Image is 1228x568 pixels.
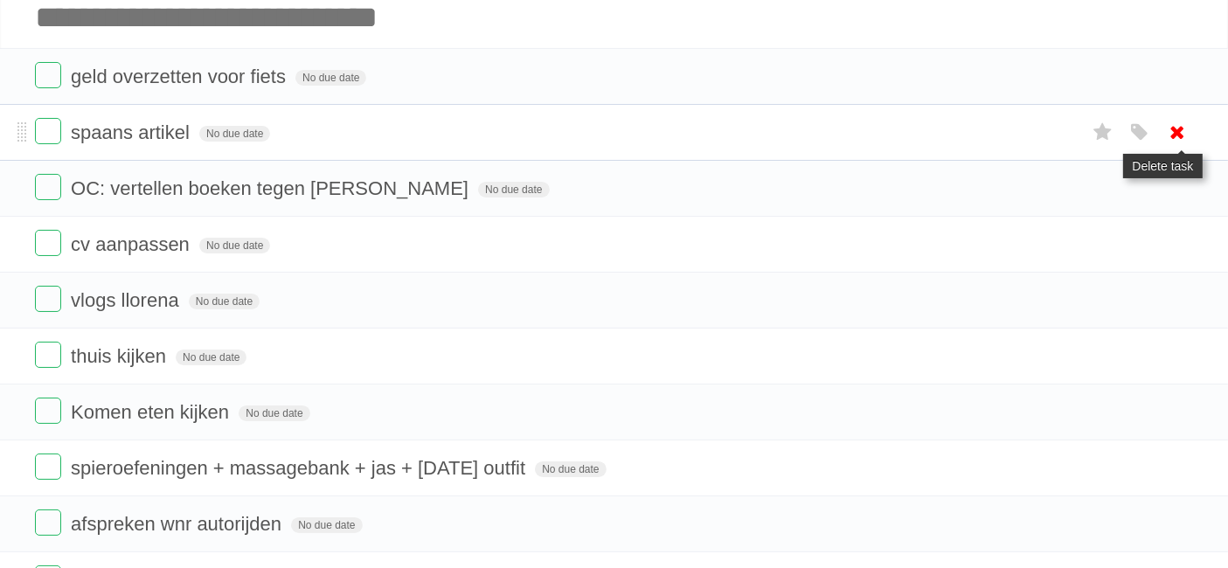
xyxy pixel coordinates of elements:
span: No due date [478,182,549,197]
span: No due date [291,517,362,533]
span: afspreken wnr autorijden [71,513,286,535]
label: Done [35,230,61,256]
span: vlogs llorena [71,289,184,311]
label: Done [35,509,61,536]
span: No due date [199,238,270,253]
label: Done [35,118,61,144]
label: Done [35,62,61,88]
span: spaans artikel [71,121,194,143]
span: No due date [199,126,270,142]
span: No due date [189,294,260,309]
span: OC: vertellen boeken tegen [PERSON_NAME] [71,177,473,199]
span: geld overzetten voor fiets [71,66,290,87]
span: No due date [239,405,309,421]
span: No due date [176,350,246,365]
span: No due date [295,70,366,86]
span: spieroefeningen + massagebank + jas + [DATE] outfit [71,457,530,479]
label: Done [35,342,61,368]
span: No due date [535,461,606,477]
label: Star task [1086,118,1120,147]
span: cv aanpassen [71,233,194,255]
label: Done [35,454,61,480]
label: Done [35,286,61,312]
label: Done [35,174,61,200]
span: thuis kijken [71,345,170,367]
label: Done [35,398,61,424]
span: Komen eten kijken [71,401,233,423]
